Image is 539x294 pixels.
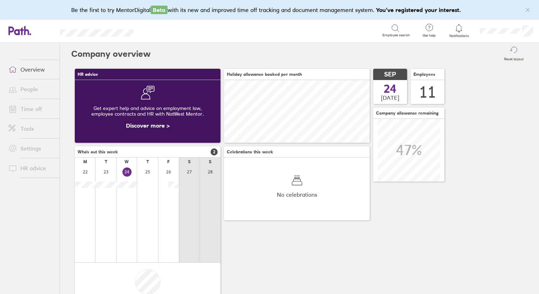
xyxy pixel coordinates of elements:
[384,83,396,94] span: 24
[78,149,118,154] span: Who's out this week
[78,72,98,77] span: HR advice
[381,94,399,101] span: [DATE]
[83,159,87,164] div: M
[125,159,129,164] div: W
[500,43,528,65] button: Reset layout
[188,159,190,164] div: S
[126,122,170,129] a: Discover more >
[146,159,149,164] div: T
[418,33,441,38] span: Get help
[500,55,528,61] label: Reset layout
[3,161,60,175] a: HR advice
[277,191,317,198] span: No celebrations
[419,83,436,101] div: 11
[3,62,60,76] a: Overview
[167,159,170,164] div: F
[227,149,273,154] span: Celebrations this week
[384,71,396,78] span: SEP
[3,141,60,155] a: Settings
[151,6,168,14] span: Beta
[3,102,60,116] a: Time off
[413,72,435,77] span: Employees
[152,27,170,33] div: Search
[105,159,107,164] div: T
[448,34,471,38] span: Notifications
[376,111,438,116] span: Company allowance remaining
[3,82,60,96] a: People
[209,159,211,164] div: S
[448,23,471,38] a: Notifications
[71,6,468,14] div: Be the first to try MentorDigital with its new and improved time off tracking and document manage...
[227,72,302,77] span: Holiday allowance booked per month
[80,100,215,122] div: Get expert help and advice on employment law, employee contracts and HR with NatWest Mentor.
[382,33,410,37] span: Employee search
[3,122,60,136] a: Tools
[211,148,218,155] span: 2
[71,43,151,65] h2: Company overview
[376,6,461,13] b: You've registered your interest.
